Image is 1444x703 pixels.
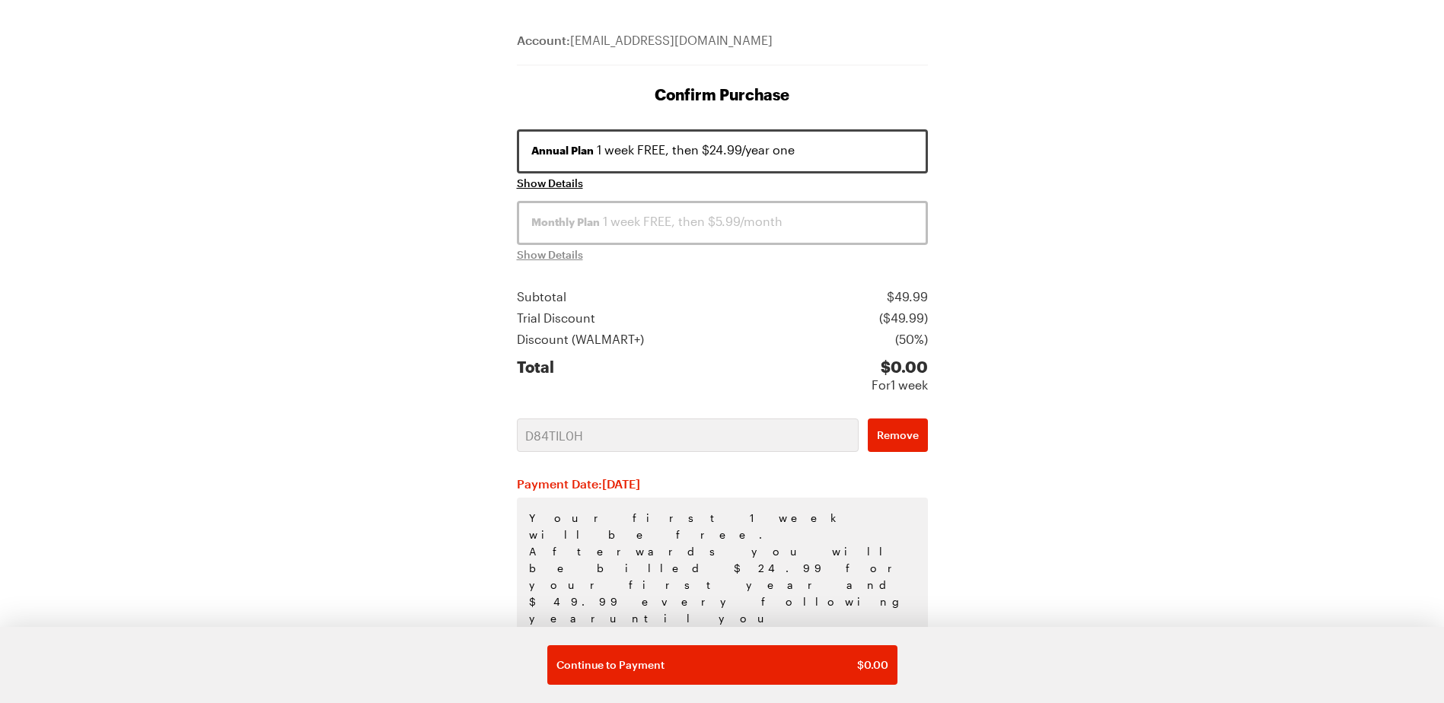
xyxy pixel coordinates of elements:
[556,657,665,673] span: Continue to Payment
[879,309,928,327] div: ($ 49.99 )
[517,84,928,105] h1: Confirm Purchase
[872,358,928,376] div: $ 0.00
[517,418,859,452] input: Promo Code
[517,247,583,262] span: Show Details
[517,176,583,191] button: Show Details
[531,215,600,230] span: Monthly Plan
[517,201,928,245] button: Monthly Plan 1 week FREE, then $5.99/month
[517,31,928,65] div: [EMAIL_ADDRESS][DOMAIN_NAME]
[517,476,928,491] h2: Payment Date: [DATE]
[531,141,913,159] div: 1 week FREE, then $24.99/year one
[895,330,928,348] div: ( 50% )
[517,288,928,394] section: Price summary
[531,212,913,231] div: 1 week FREE, then $5.99/month
[872,376,928,394] div: For 1 week
[877,428,919,443] span: Remove
[517,288,566,306] div: Subtotal
[887,288,928,306] div: $ 49.99
[857,657,888,673] span: $ 0.00
[517,33,570,47] span: Account:
[517,309,595,327] div: Trial Discount
[868,418,928,452] button: Remove
[531,143,594,158] span: Annual Plan
[517,129,928,173] button: Annual Plan 1 week FREE, then $24.99/year one
[517,358,554,394] div: Total
[547,645,897,685] button: Continue to Payment$0.00
[517,330,644,348] div: Discount ( WALMART+ )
